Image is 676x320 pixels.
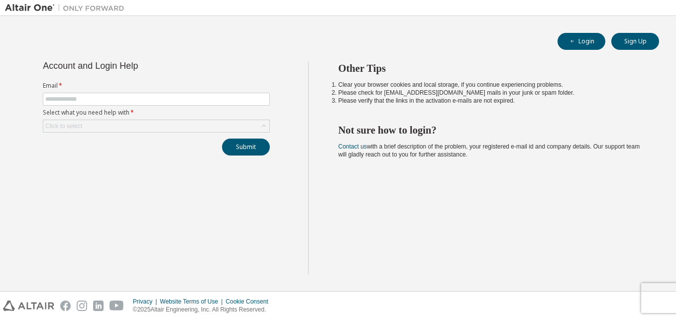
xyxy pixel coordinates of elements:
[43,120,269,132] div: Click to select
[611,33,659,50] button: Sign Up
[77,301,87,311] img: instagram.svg
[133,298,160,306] div: Privacy
[5,3,129,13] img: Altair One
[338,143,640,158] span: with a brief description of the problem, your registered e-mail id and company details. Our suppo...
[43,82,270,90] label: Email
[225,298,274,306] div: Cookie Consent
[338,81,642,89] li: Clear your browser cookies and local storage, if you continue experiencing problems.
[43,109,270,117] label: Select what you need help with
[222,139,270,156] button: Submit
[93,301,104,311] img: linkedin.svg
[133,306,274,314] p: © 2025 Altair Engineering, Inc. All Rights Reserved.
[338,89,642,97] li: Please check for [EMAIL_ADDRESS][DOMAIN_NAME] mails in your junk or spam folder.
[338,124,642,137] h2: Not sure how to login?
[558,33,605,50] button: Login
[45,122,82,130] div: Click to select
[338,97,642,105] li: Please verify that the links in the activation e-mails are not expired.
[160,298,225,306] div: Website Terms of Use
[43,62,225,70] div: Account and Login Help
[338,62,642,75] h2: Other Tips
[3,301,54,311] img: altair_logo.svg
[110,301,124,311] img: youtube.svg
[60,301,71,311] img: facebook.svg
[338,143,367,150] a: Contact us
